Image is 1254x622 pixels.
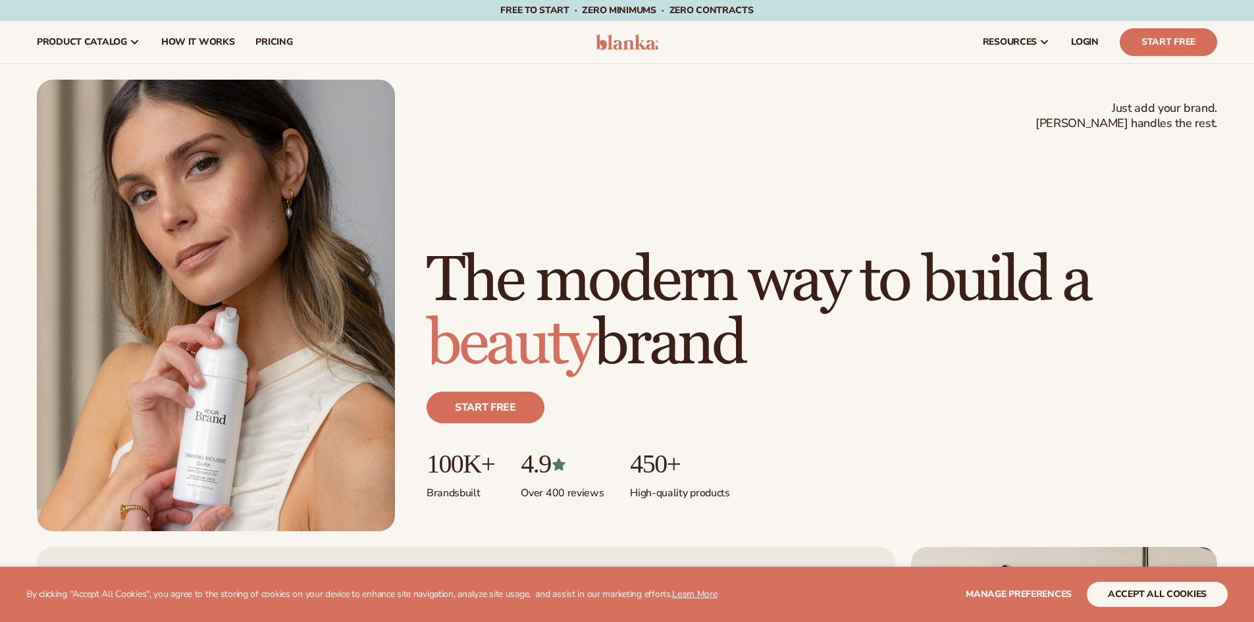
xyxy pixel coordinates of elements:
span: pricing [255,37,292,47]
p: 100K+ [427,450,494,479]
span: beauty [427,305,594,382]
p: High-quality products [630,479,729,500]
a: pricing [245,21,303,63]
span: Free to start · ZERO minimums · ZERO contracts [500,4,753,16]
h1: The modern way to build a brand [427,249,1217,376]
img: Female holding tanning mousse. [37,80,395,531]
a: resources [972,21,1060,63]
span: How It Works [161,37,235,47]
a: Start Free [1120,28,1217,56]
span: product catalog [37,37,127,47]
button: Manage preferences [966,582,1072,607]
span: Just add your brand. [PERSON_NAME] handles the rest. [1035,101,1217,132]
button: accept all cookies [1087,582,1228,607]
a: LOGIN [1060,21,1109,63]
img: logo [596,34,658,50]
span: resources [983,37,1037,47]
p: 450+ [630,450,729,479]
p: Brands built [427,479,494,500]
p: 4.9 [521,450,604,479]
span: Manage preferences [966,588,1072,600]
a: product catalog [26,21,151,63]
p: By clicking "Accept All Cookies", you agree to the storing of cookies on your device to enhance s... [26,589,718,600]
a: How It Works [151,21,246,63]
span: LOGIN [1071,37,1099,47]
a: Learn More [672,588,717,600]
a: Start free [427,392,544,423]
p: Over 400 reviews [521,479,604,500]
